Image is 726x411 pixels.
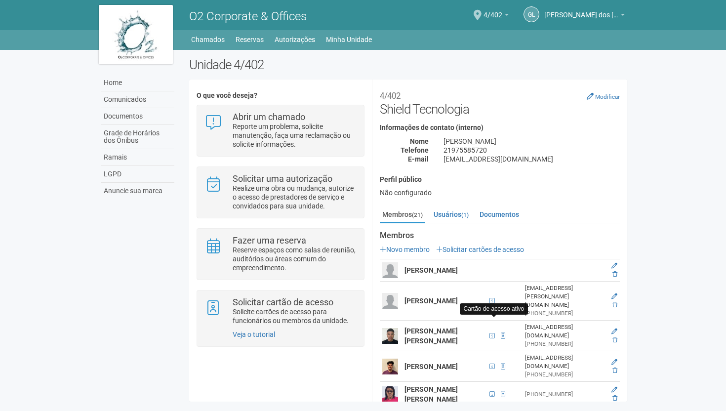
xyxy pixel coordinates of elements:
strong: [PERSON_NAME] [PERSON_NAME] [404,327,458,345]
a: Autorizações [275,33,315,46]
div: [EMAIL_ADDRESS][DOMAIN_NAME] [436,155,627,164]
img: user.png [382,262,398,278]
a: Membros(21) [380,207,425,223]
a: Solicitar cartões de acesso [436,246,524,253]
a: Editar membro [611,262,617,269]
a: Modificar [587,92,620,100]
strong: Fazer uma reserva [233,235,306,246]
a: Usuários(1) [431,207,471,222]
strong: [PERSON_NAME] [404,266,458,274]
a: Veja o tutorial [233,330,275,338]
div: Não configurado [380,188,620,197]
a: Excluir membro [612,336,617,343]
a: Editar membro [611,293,617,300]
strong: Telefone [401,146,429,154]
a: Ramais [101,149,174,166]
strong: [PERSON_NAME] [404,363,458,370]
a: Comunicados [101,91,174,108]
span: O2 Corporate & Offices [189,9,307,23]
strong: [PERSON_NAME] [404,297,458,305]
p: Realize uma obra ou mudança, autorize o acesso de prestadores de serviço e convidados para sua un... [233,184,357,210]
div: 21975585720 [436,146,627,155]
a: Documentos [477,207,522,222]
a: Documentos [101,108,174,125]
a: Editar membro [611,386,617,393]
a: Editar membro [611,328,617,335]
a: Anuncie sua marca [101,183,174,199]
small: 4/402 [380,91,401,101]
small: (21) [412,211,423,218]
h4: Perfil público [380,176,620,183]
p: Reporte um problema, solicite manutenção, faça uma reclamação ou solicite informações. [233,122,357,149]
div: [EMAIL_ADDRESS][DOMAIN_NAME] [525,354,605,370]
a: Novo membro [380,246,430,253]
h4: Informações de contato (interno) [380,124,620,131]
a: Home [101,75,174,91]
strong: Nome [410,137,429,145]
small: (1) [461,211,469,218]
img: user.png [382,293,398,309]
a: Solicitar uma autorização Realize uma obra ou mudança, autorize o acesso de prestadores de serviç... [204,174,356,210]
strong: Abrir um chamado [233,112,305,122]
h2: Unidade 4/402 [189,57,627,72]
img: logo.jpg [99,5,173,64]
a: Excluir membro [612,367,617,374]
div: [PHONE_NUMBER] [525,309,605,318]
a: Solicitar cartão de acesso Solicite cartões de acesso para funcionários ou membros da unidade. [204,298,356,325]
a: Reservas [236,33,264,46]
strong: Solicitar uma autorização [233,173,332,184]
a: Excluir membro [612,395,617,402]
strong: [PERSON_NAME] [PERSON_NAME] [404,385,458,403]
a: [PERSON_NAME] dos [PERSON_NAME] [544,12,625,20]
a: Grade de Horários dos Ônibus [101,125,174,149]
div: Cartão de acesso ativo [460,303,528,315]
strong: Solicitar cartão de acesso [233,297,333,307]
img: user.png [382,359,398,374]
a: GL [524,6,539,22]
p: Reserve espaços como salas de reunião, auditórios ou áreas comum do empreendimento. [233,246,357,272]
div: [EMAIL_ADDRESS][PERSON_NAME][DOMAIN_NAME] [525,284,605,309]
span: Gabriel Lemos Carreira dos Reis [544,1,618,19]
div: [PHONE_NUMBER] [525,390,605,399]
div: [PHONE_NUMBER] [525,370,605,379]
a: Minha Unidade [326,33,372,46]
p: Solicite cartões de acesso para funcionários ou membros da unidade. [233,307,357,325]
strong: Membros [380,231,620,240]
a: Excluir membro [612,301,617,308]
a: Excluir membro [612,271,617,278]
small: Modificar [595,93,620,100]
span: 4/402 [484,1,502,19]
a: LGPD [101,166,174,183]
a: Chamados [191,33,225,46]
img: user.png [382,328,398,344]
a: Fazer uma reserva Reserve espaços como salas de reunião, auditórios ou áreas comum do empreendime... [204,236,356,272]
img: user.png [382,386,398,402]
a: Editar membro [611,359,617,366]
div: [EMAIL_ADDRESS][DOMAIN_NAME] [525,323,605,340]
a: Abrir um chamado Reporte um problema, solicite manutenção, faça uma reclamação ou solicite inform... [204,113,356,149]
h4: O que você deseja? [197,92,364,99]
h2: Shield Tecnologia [380,87,620,117]
div: [PERSON_NAME] [436,137,627,146]
div: [PHONE_NUMBER] [525,340,605,348]
strong: E-mail [408,155,429,163]
a: 4/402 [484,12,509,20]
